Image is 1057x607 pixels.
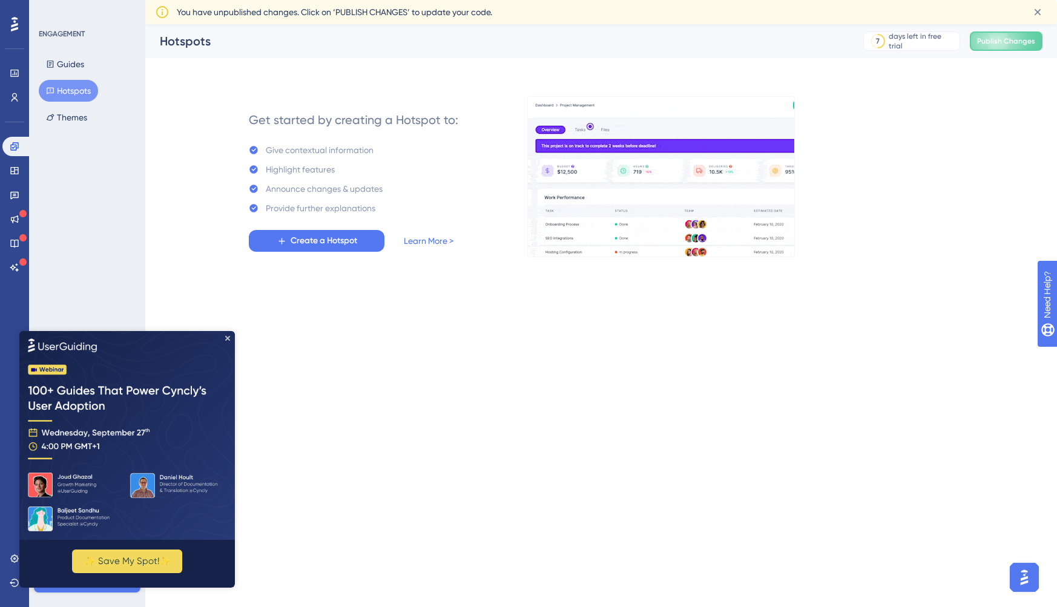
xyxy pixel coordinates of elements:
div: Hotspots [160,33,833,50]
div: Announce changes & updates [266,182,383,196]
span: You have unpublished changes. Click on ‘PUBLISH CHANGES’ to update your code. [177,5,492,19]
div: Highlight features [266,162,335,177]
div: Give contextual information [266,143,374,157]
button: Publish Changes [970,31,1042,51]
button: Create a Hotspot [249,230,384,252]
span: Need Help? [28,3,76,18]
span: Create a Hotspot [291,234,357,248]
button: Hotspots [39,80,98,102]
button: ✨ Save My Spot!✨ [53,218,163,242]
button: Guides [39,53,91,75]
div: Close Preview [206,5,211,10]
div: days left in free trial [889,31,956,51]
a: Learn More > [404,234,453,248]
iframe: UserGuiding AI Assistant Launcher [1006,559,1042,596]
div: 7 [876,36,880,46]
span: Publish Changes [977,36,1035,46]
img: a956fa7fe1407719453ceabf94e6a685.gif [527,96,795,257]
button: Themes [39,107,94,128]
div: ENGAGEMENT [39,29,85,39]
div: Get started by creating a Hotspot to: [249,111,458,128]
div: Provide further explanations [266,201,375,215]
